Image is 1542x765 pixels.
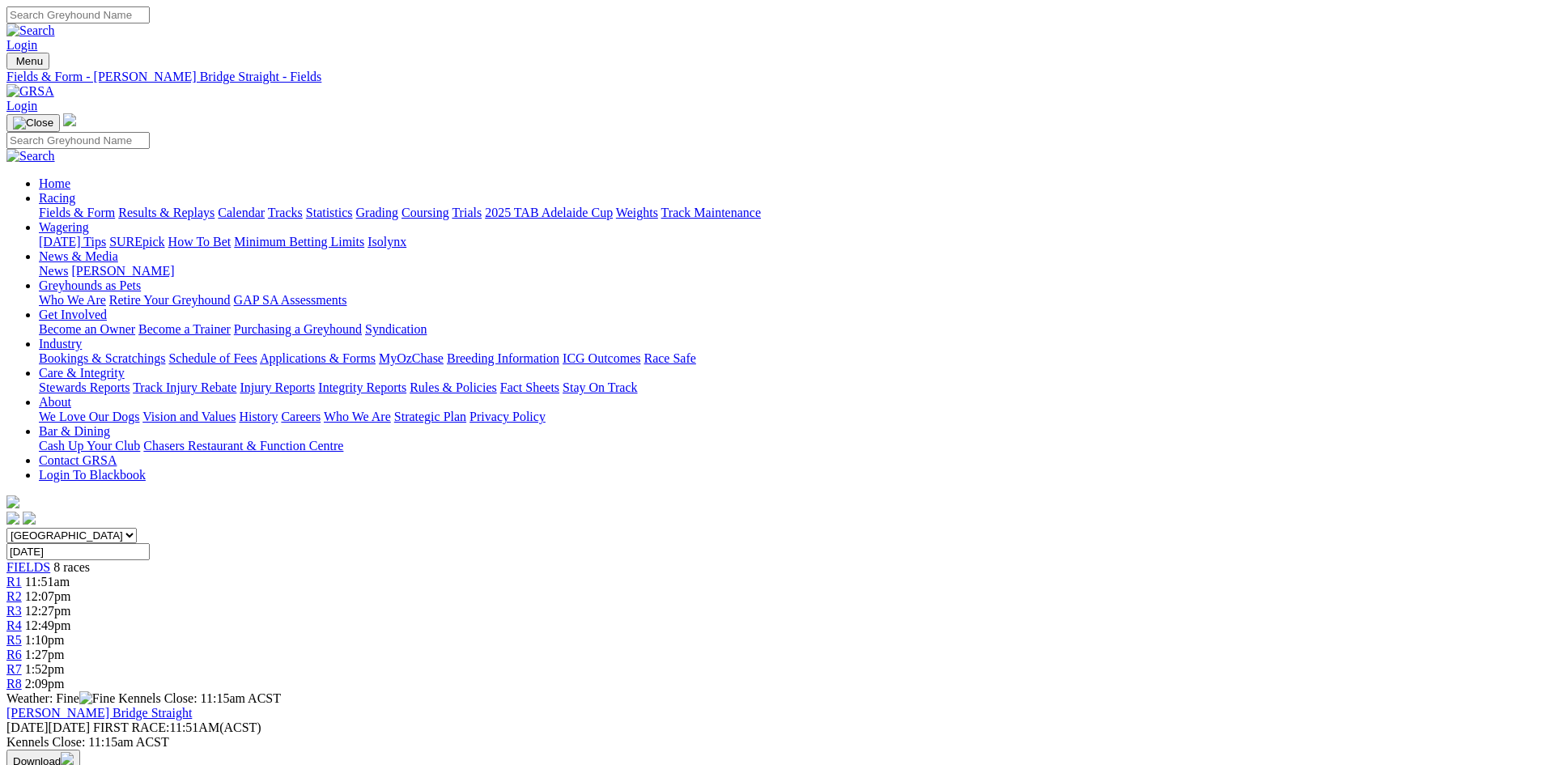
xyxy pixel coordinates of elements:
[469,410,546,423] a: Privacy Policy
[6,6,150,23] input: Search
[234,293,347,307] a: GAP SA Assessments
[109,293,231,307] a: Retire Your Greyhound
[168,351,257,365] a: Schedule of Fees
[39,424,110,438] a: Bar & Dining
[39,468,146,482] a: Login To Blackbook
[25,648,65,661] span: 1:27pm
[6,589,22,603] a: R2
[25,633,65,647] span: 1:10pm
[410,380,497,394] a: Rules & Policies
[6,706,192,720] a: [PERSON_NAME] Bridge Straight
[23,512,36,525] img: twitter.svg
[39,264,68,278] a: News
[39,395,71,409] a: About
[367,235,406,249] a: Isolynx
[401,206,449,219] a: Coursing
[61,752,74,765] img: download.svg
[239,410,278,423] a: History
[39,453,117,467] a: Contact GRSA
[39,351,1536,366] div: Industry
[500,380,559,394] a: Fact Sheets
[6,735,1536,750] div: Kennels Close: 11:15am ACST
[71,264,174,278] a: [PERSON_NAME]
[6,691,118,705] span: Weather: Fine
[563,351,640,365] a: ICG Outcomes
[142,410,236,423] a: Vision and Values
[485,206,613,219] a: 2025 TAB Adelaide Cup
[452,206,482,219] a: Trials
[6,114,60,132] button: Toggle navigation
[93,720,169,734] span: FIRST RACE:
[306,206,353,219] a: Statistics
[6,720,49,734] span: [DATE]
[6,512,19,525] img: facebook.svg
[39,439,1536,453] div: Bar & Dining
[93,720,261,734] span: 11:51AM(ACST)
[6,560,50,574] span: FIELDS
[118,691,281,705] span: Kennels Close: 11:15am ACST
[39,191,75,205] a: Racing
[379,351,444,365] a: MyOzChase
[6,70,1536,84] a: Fields & Form - [PERSON_NAME] Bridge Straight - Fields
[138,322,231,336] a: Become a Trainer
[6,53,49,70] button: Toggle navigation
[39,366,125,380] a: Care & Integrity
[39,264,1536,278] div: News & Media
[6,149,55,164] img: Search
[6,543,150,560] input: Select date
[39,176,70,190] a: Home
[39,235,1536,249] div: Wagering
[39,308,107,321] a: Get Involved
[6,575,22,589] a: R1
[79,691,115,706] img: Fine
[234,322,362,336] a: Purchasing a Greyhound
[39,351,165,365] a: Bookings & Scratchings
[644,351,695,365] a: Race Safe
[240,380,315,394] a: Injury Reports
[324,410,391,423] a: Who We Are
[6,132,150,149] input: Search
[6,720,90,734] span: [DATE]
[234,235,364,249] a: Minimum Betting Limits
[13,117,53,130] img: Close
[39,380,130,394] a: Stewards Reports
[25,618,71,632] span: 12:49pm
[39,249,118,263] a: News & Media
[563,380,637,394] a: Stay On Track
[281,410,321,423] a: Careers
[268,206,303,219] a: Tracks
[6,604,22,618] a: R3
[39,278,141,292] a: Greyhounds as Pets
[39,293,106,307] a: Who We Are
[25,662,65,676] span: 1:52pm
[39,206,1536,220] div: Racing
[39,293,1536,308] div: Greyhounds as Pets
[616,206,658,219] a: Weights
[25,589,71,603] span: 12:07pm
[39,410,1536,424] div: About
[394,410,466,423] a: Strategic Plan
[6,38,37,52] a: Login
[6,618,22,632] a: R4
[133,380,236,394] a: Track Injury Rebate
[6,495,19,508] img: logo-grsa-white.png
[6,648,22,661] span: R6
[6,662,22,676] a: R7
[118,206,215,219] a: Results & Replays
[356,206,398,219] a: Grading
[6,633,22,647] a: R5
[39,380,1536,395] div: Care & Integrity
[39,439,140,453] a: Cash Up Your Club
[6,677,22,691] span: R8
[218,206,265,219] a: Calendar
[6,84,54,99] img: GRSA
[168,235,232,249] a: How To Bet
[6,99,37,113] a: Login
[39,322,1536,337] div: Get Involved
